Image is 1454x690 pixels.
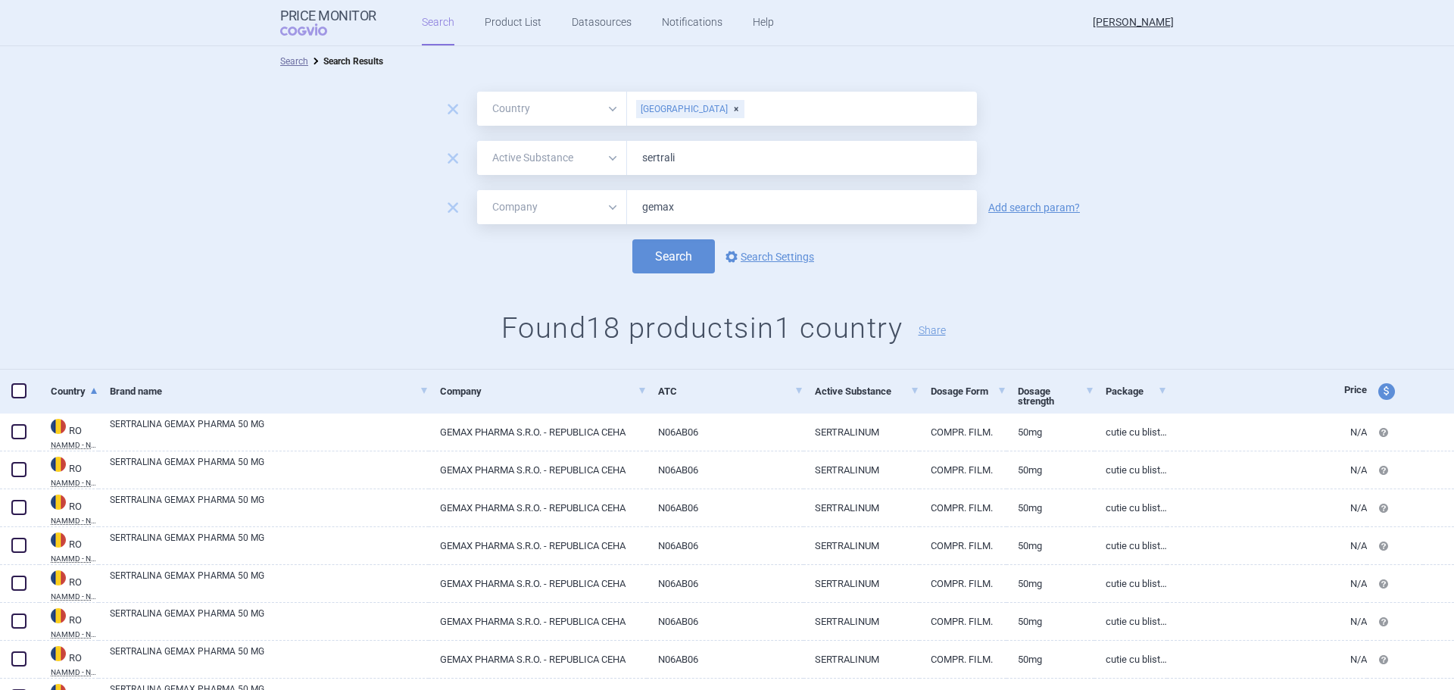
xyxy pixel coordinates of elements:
a: 50mg [1006,527,1094,564]
a: Cutie cu blist. opace PVC/Al x 28 compr. film. [1094,565,1167,602]
a: SERTRALINA GEMAX PHARMA 50 MG [110,455,429,482]
a: Cutie cu blist. opace PVC/Al x 14 compr. film. [1094,603,1167,640]
a: Dosage strength [1018,373,1094,420]
img: Romania [51,419,66,434]
abbr: NAMMD - Nomenclature of medicines for human use — List of medicinal products registered by the Na... [51,669,98,676]
a: Brand name [110,373,429,410]
a: SERTRALINA GEMAX PHARMA 50 MG [110,607,429,634]
abbr: NAMMD - Nomenclature of medicines for human use — List of medicinal products registered by the Na... [51,442,98,449]
a: RORONAMMD - Nomenclature of medicines for human use [39,569,98,601]
a: N06AB06 [647,414,803,451]
a: SERTRALINA GEMAX PHARMA 50 MG [110,493,429,520]
a: GEMAX PHARMA S.R.O. - REPUBLICA CEHA [429,603,647,640]
a: COMPR. FILM. [919,565,1006,602]
a: Package [1106,373,1167,410]
abbr: NAMMD - Nomenclature of medicines for human use — List of medicinal products registered by the Na... [51,631,98,638]
a: 50mg [1006,489,1094,526]
a: Search Settings [722,248,814,266]
a: 50mg [1006,451,1094,489]
a: Cutie cu blist. opace PVC/Al x 100 compr. film. [1094,489,1167,526]
button: Search [632,239,715,273]
a: Price MonitorCOGVIO [280,8,376,37]
img: Romania [51,495,66,510]
a: N06AB06 [647,603,803,640]
a: COMPR. FILM. [919,414,1006,451]
a: SERTRALINUM [803,603,920,640]
a: Country [51,373,98,410]
img: Romania [51,457,66,472]
a: Search [280,56,308,67]
a: RORONAMMD - Nomenclature of medicines for human use [39,531,98,563]
span: Price [1344,384,1367,395]
a: SERTRALINUM [803,489,920,526]
a: GEMAX PHARMA S.R.O. - REPUBLICA CEHA [429,451,647,489]
a: N06AB06 [647,565,803,602]
img: Romania [51,608,66,623]
a: SERTRALINA GEMAX PHARMA 50 MG [110,417,429,445]
a: N/A [1167,527,1367,564]
a: N/A [1167,565,1367,602]
a: COMPR. FILM. [919,489,1006,526]
a: SERTRALINA GEMAX PHARMA 50 MG [110,645,429,672]
abbr: NAMMD - Nomenclature of medicines for human use — List of medicinal products registered by the Na... [51,479,98,487]
a: SERTRALINUM [803,527,920,564]
a: GEMAX PHARMA S.R.O. - REPUBLICA CEHA [429,641,647,678]
li: Search [280,54,308,69]
abbr: NAMMD - Nomenclature of medicines for human use — List of medicinal products registered by the Na... [51,555,98,563]
a: COMPR. FILM. [919,451,1006,489]
a: N06AB06 [647,527,803,564]
a: RORONAMMD - Nomenclature of medicines for human use [39,417,98,449]
a: N/A [1167,414,1367,451]
a: N/A [1167,451,1367,489]
a: RORONAMMD - Nomenclature of medicines for human use [39,455,98,487]
img: Romania [51,646,66,661]
div: [GEOGRAPHIC_DATA] [636,100,744,118]
a: N06AB06 [647,451,803,489]
a: Active Substance [815,373,920,410]
span: COGVIO [280,23,348,36]
a: N/A [1167,641,1367,678]
a: 50mg [1006,565,1094,602]
a: Add search param? [988,202,1080,213]
a: GEMAX PHARMA S.R.O. - REPUBLICA CEHA [429,414,647,451]
a: N06AB06 [647,489,803,526]
abbr: NAMMD - Nomenclature of medicines for human use — List of medicinal products registered by the Na... [51,517,98,525]
a: 50mg [1006,641,1094,678]
a: 50mg [1006,603,1094,640]
img: Romania [51,532,66,548]
a: SERTRALINUM [803,414,920,451]
a: ATC [658,373,803,410]
li: Search Results [308,54,383,69]
a: SERTRALINUM [803,451,920,489]
a: SERTRALINA GEMAX PHARMA 50 MG [110,569,429,596]
a: Cutie cu blist. opace PVC/Al x 30 compr. film. [1094,414,1167,451]
a: Cutie cu blist. opace PVC/Al x 84 compr. film. [1094,451,1167,489]
abbr: NAMMD - Nomenclature of medicines for human use — List of medicinal products registered by the Na... [51,593,98,601]
strong: Search Results [323,56,383,67]
button: Share [919,325,946,336]
a: RORONAMMD - Nomenclature of medicines for human use [39,607,98,638]
a: Cutie cu blist. opace PVC/Al x 90 compr. film. [1094,527,1167,564]
a: SERTRALINUM [803,641,920,678]
a: N06AB06 [647,641,803,678]
a: SERTRALINUM [803,565,920,602]
a: 50mg [1006,414,1094,451]
strong: Price Monitor [280,8,376,23]
a: GEMAX PHARMA S.R.O. - REPUBLICA CEHA [429,489,647,526]
img: Romania [51,570,66,585]
a: COMPR. FILM. [919,641,1006,678]
a: COMPR. FILM. [919,527,1006,564]
a: GEMAX PHARMA S.R.O. - REPUBLICA CEHA [429,565,647,602]
a: COMPR. FILM. [919,603,1006,640]
a: N/A [1167,603,1367,640]
a: Dosage Form [931,373,1006,410]
a: GEMAX PHARMA S.R.O. - REPUBLICA CEHA [429,527,647,564]
a: Cutie cu blist. opace PVC/Al x 98 compr. film. [1094,641,1167,678]
a: RORONAMMD - Nomenclature of medicines for human use [39,493,98,525]
a: Company [440,373,647,410]
a: N/A [1167,489,1367,526]
a: SERTRALINA GEMAX PHARMA 50 MG [110,531,429,558]
a: RORONAMMD - Nomenclature of medicines for human use [39,645,98,676]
